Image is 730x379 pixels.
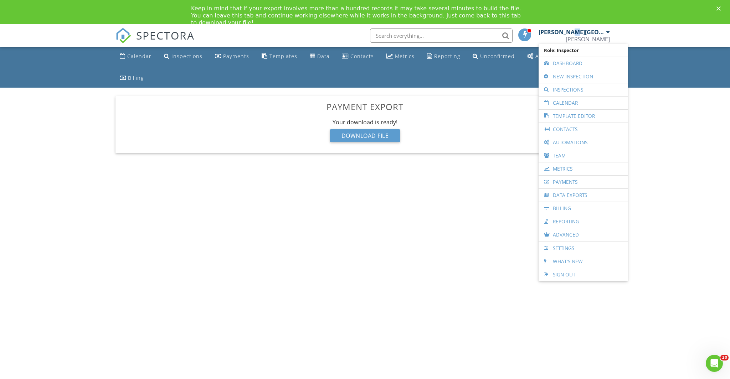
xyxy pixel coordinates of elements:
[339,50,377,63] a: Contacts
[542,149,624,162] a: Team
[542,110,624,123] a: Template Editor
[317,53,330,59] div: Data
[223,53,249,59] div: Payments
[350,53,374,59] div: Contacts
[117,50,154,63] a: Calendar
[307,50,333,63] a: Data
[524,50,572,63] a: Automations (Basic)
[542,189,624,202] a: Data Exports
[121,118,609,126] div: Your download is ready!
[716,6,724,11] div: Close
[535,53,569,59] div: Automations
[542,70,624,83] a: New Inspection
[121,102,609,111] h3: Payment Export
[161,50,205,63] a: Inspections
[115,28,131,43] img: The Best Home Inspection Software - Spectora
[542,228,624,242] a: Advanced
[370,28,513,43] input: Search everything...
[542,57,624,70] a: Dashboard
[566,36,610,43] div: Robert Kelly
[434,53,460,59] div: Reporting
[212,50,252,63] a: Payments
[542,162,624,175] a: Metrics
[542,83,624,96] a: Inspections
[542,123,624,136] a: Contacts
[424,50,463,63] a: Reporting
[542,136,624,149] a: Automations
[542,44,624,57] span: Role: Inspector
[539,28,605,36] div: [PERSON_NAME][GEOGRAPHIC_DATA]
[136,28,195,43] span: SPECTORA
[542,97,624,109] a: Calendar
[720,355,729,360] span: 10
[542,176,624,188] a: Payments
[127,53,151,59] div: Calendar
[115,34,195,49] a: SPECTORA
[171,53,202,59] div: Inspections
[480,53,515,59] div: Unconfirmed
[259,50,300,63] a: Templates
[395,53,415,59] div: Metrics
[542,255,624,268] a: What's New
[117,72,146,85] a: Billing
[470,50,518,63] a: Unconfirmed
[384,50,417,63] a: Metrics
[706,355,723,372] iframe: Intercom live chat
[269,53,297,59] div: Templates
[542,215,624,228] a: Reporting
[191,5,528,26] div: Keep in mind that if your export involves more than a hundred records it may take several minutes...
[542,268,624,281] a: Sign Out
[330,129,400,142] div: Download File
[128,74,144,81] div: Billing
[542,242,624,255] a: Settings
[542,202,624,215] a: Billing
